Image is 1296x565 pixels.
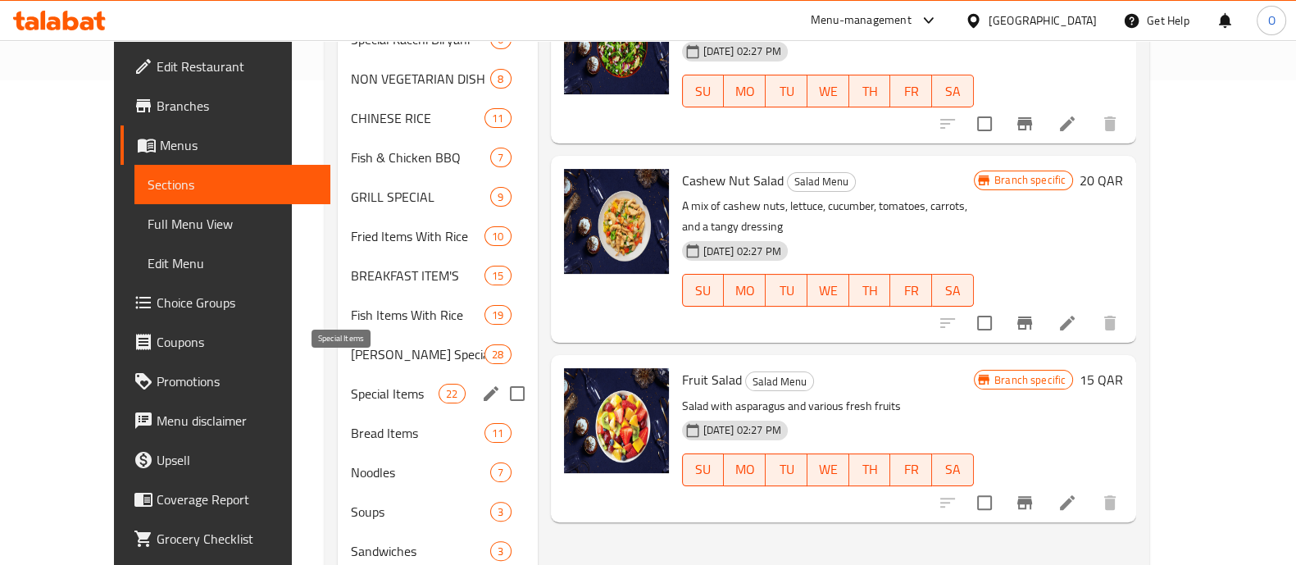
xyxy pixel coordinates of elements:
[157,490,317,509] span: Coverage Report
[338,177,538,216] div: GRILL SPECIAL9
[1057,313,1077,333] a: Edit menu item
[121,480,330,519] a: Coverage Report
[730,80,759,103] span: MO
[338,295,538,335] div: Fish Items With Rice19
[989,11,1097,30] div: [GEOGRAPHIC_DATA]
[491,71,510,87] span: 8
[485,229,510,244] span: 10
[682,453,725,486] button: SU
[485,426,510,441] span: 11
[351,305,484,325] span: Fish Items With Rice
[724,274,766,307] button: MO
[484,344,511,364] div: items
[157,411,317,431] span: Menu disclaimer
[491,544,510,559] span: 3
[689,80,718,103] span: SU
[485,111,510,126] span: 11
[484,305,511,325] div: items
[121,283,330,322] a: Choice Groups
[490,502,511,522] div: items
[724,453,766,486] button: MO
[682,396,974,417] p: Salad with asparagus and various fresh fruits
[814,279,843,303] span: WE
[338,453,538,492] div: Noodles7
[490,69,511,89] div: items
[897,279,925,303] span: FR
[766,75,807,107] button: TU
[1090,483,1130,522] button: delete
[338,492,538,531] div: Soups3
[121,440,330,480] a: Upsell
[121,125,330,165] a: Menus
[490,187,511,207] div: items
[485,308,510,323] span: 19
[491,465,510,481] span: 7
[890,75,932,107] button: FR
[682,196,974,237] p: A mix of cashew nuts, lettuce, cucumber, tomatoes, carrots, and a tangy dressing
[1267,11,1275,30] span: O
[897,458,925,481] span: FR
[939,279,967,303] span: SA
[745,371,814,391] div: Salad Menu
[351,187,490,207] span: GRILL SPECIAL
[121,362,330,401] a: Promotions
[730,458,759,481] span: MO
[772,80,801,103] span: TU
[351,384,439,403] span: Special Items
[484,266,511,285] div: items
[967,485,1002,520] span: Select to update
[697,422,788,438] span: [DATE] 02:27 PM
[491,189,510,205] span: 9
[682,367,742,392] span: Fruit Salad
[988,172,1072,188] span: Branch specific
[338,59,538,98] div: NON VEGETARIAN DISH8
[338,138,538,177] div: Fish & Chicken BBQ7
[485,268,510,284] span: 15
[1090,303,1130,343] button: delete
[157,450,317,470] span: Upsell
[160,135,317,155] span: Menus
[157,293,317,312] span: Choice Groups
[682,75,725,107] button: SU
[1005,303,1044,343] button: Branch-specific-item
[932,75,974,107] button: SA
[724,75,766,107] button: MO
[484,226,511,246] div: items
[490,541,511,561] div: items
[491,504,510,520] span: 3
[351,344,484,364] div: Matir Hari Special items
[1005,104,1044,144] button: Branch-specific-item
[134,165,330,204] a: Sections
[890,274,932,307] button: FR
[351,69,490,89] span: NON VEGETARIAN DISH
[1080,368,1123,391] h6: 15 QAR
[682,274,725,307] button: SU
[351,108,484,128] div: CHINESE RICE
[807,274,849,307] button: WE
[807,75,849,107] button: WE
[939,80,967,103] span: SA
[148,175,317,194] span: Sections
[351,226,484,246] span: Fried Items With Rice
[849,274,891,307] button: TH
[338,413,538,453] div: Bread Items11
[1057,114,1077,134] a: Edit menu item
[856,80,884,103] span: TH
[157,57,317,76] span: Edit Restaurant
[157,96,317,116] span: Branches
[1005,483,1044,522] button: Branch-specific-item
[121,519,330,558] a: Grocery Checklist
[890,453,932,486] button: FR
[351,344,484,364] span: [PERSON_NAME] Special items
[479,381,503,406] button: edit
[746,372,813,391] span: Salad Menu
[351,502,490,522] span: Soups
[351,148,490,167] span: Fish & Chicken BBQ
[351,423,484,443] div: Bread Items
